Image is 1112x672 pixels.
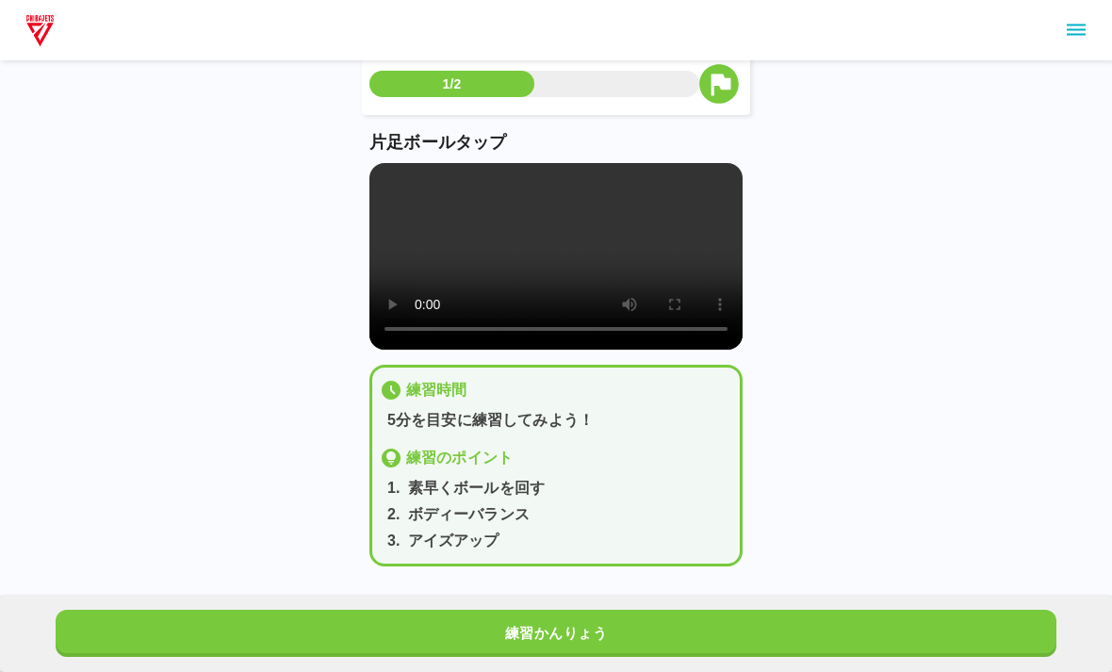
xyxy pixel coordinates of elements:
[443,74,462,93] p: 1/2
[387,530,401,552] p: 3 .
[56,610,1056,657] button: 練習かんりょう
[406,447,513,469] p: 練習のポイント
[23,11,57,49] img: dummy
[408,477,545,500] p: 素早くボールを回す
[408,503,530,526] p: ボディーバランス
[387,477,401,500] p: 1 .
[369,130,743,156] p: 片足ボールタップ
[408,530,499,552] p: アイズアップ
[387,503,401,526] p: 2 .
[387,409,732,432] p: 5分を目安に練習してみよう！
[1060,14,1092,46] button: sidemenu
[406,379,467,402] p: 練習時間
